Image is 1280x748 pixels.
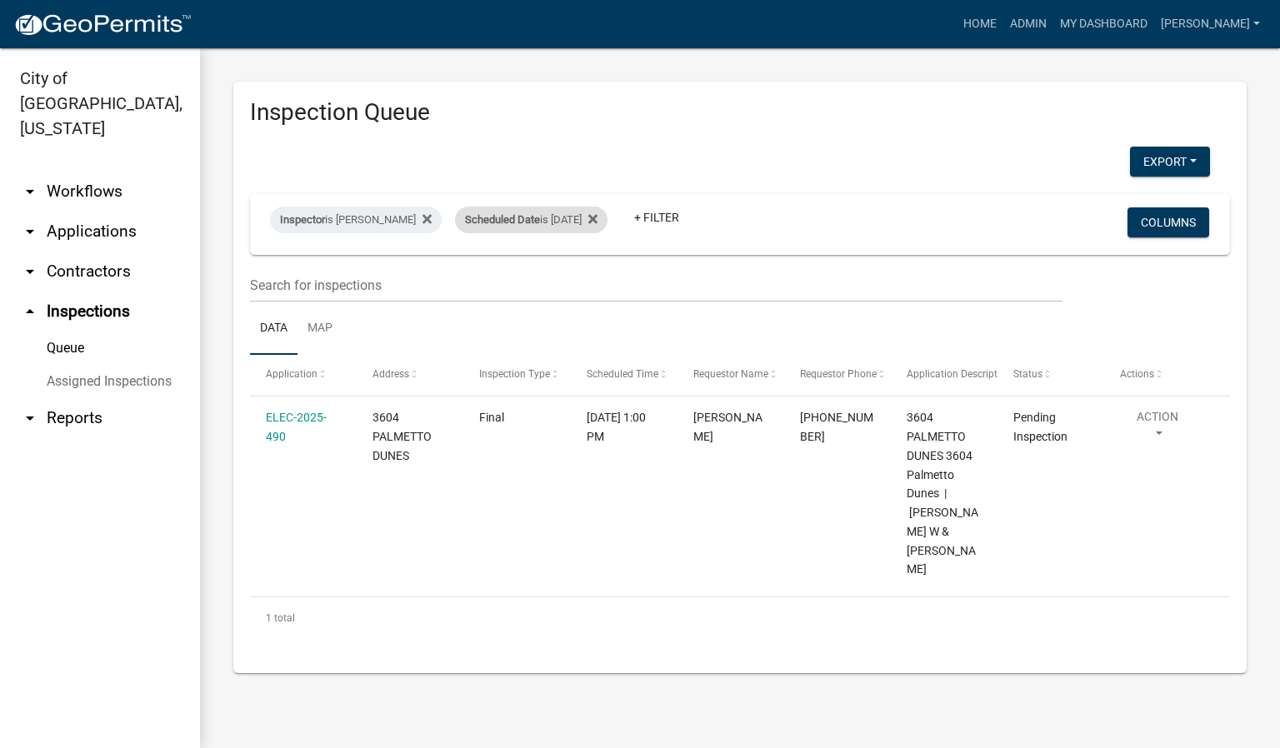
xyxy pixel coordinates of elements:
[1013,411,1067,443] span: Pending Inspection
[250,355,357,395] datatable-header-cell: Application
[20,222,40,242] i: arrow_drop_down
[250,268,1062,302] input: Search for inspections
[1053,8,1154,40] a: My Dashboard
[621,202,692,232] a: + Filter
[479,411,504,424] span: Final
[1104,355,1211,395] datatable-header-cell: Actions
[1154,8,1267,40] a: [PERSON_NAME]
[957,8,1003,40] a: Home
[784,355,891,395] datatable-header-cell: Requestor Phone
[250,98,1230,127] h3: Inspection Queue
[1120,368,1154,380] span: Actions
[570,355,677,395] datatable-header-cell: Scheduled Time
[479,368,550,380] span: Inspection Type
[280,213,325,226] span: Inspector
[20,302,40,322] i: arrow_drop_up
[1120,408,1195,450] button: Action
[1003,8,1053,40] a: Admin
[1130,147,1210,177] button: Export
[266,368,317,380] span: Application
[357,355,463,395] datatable-header-cell: Address
[693,411,762,443] span: Kent Abell
[587,408,662,446] div: [DATE] 1:00 PM
[800,368,877,380] span: Requestor Phone
[297,302,342,356] a: Map
[907,368,1012,380] span: Application Description
[455,207,607,233] div: is [DATE]
[250,302,297,356] a: Data
[587,368,658,380] span: Scheduled Time
[372,411,432,462] span: 3604 PALMETTO DUNES
[372,368,409,380] span: Address
[463,355,570,395] datatable-header-cell: Inspection Type
[1013,368,1042,380] span: Status
[20,408,40,428] i: arrow_drop_down
[1127,207,1209,237] button: Columns
[250,597,1230,639] div: 1 total
[693,368,768,380] span: Requestor Name
[907,411,978,576] span: 3604 PALMETTO DUNES 3604 Palmetto Dunes | Carlson Clifford W & Kathy
[20,262,40,282] i: arrow_drop_down
[266,411,327,443] a: ELEC-2025-490
[800,411,873,443] span: 812-284-2359
[465,213,540,226] span: Scheduled Date
[270,207,442,233] div: is [PERSON_NAME]
[891,355,997,395] datatable-header-cell: Application Description
[997,355,1104,395] datatable-header-cell: Status
[20,182,40,202] i: arrow_drop_down
[677,355,783,395] datatable-header-cell: Requestor Name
